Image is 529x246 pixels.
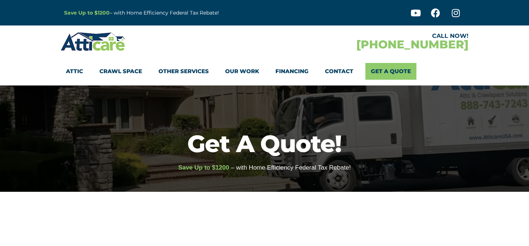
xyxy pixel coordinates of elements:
a: Save Up to $1200 [64,9,110,16]
span: – with Home Efficiency Federal Tax Rebate! [231,164,351,171]
a: Get A Quote [365,63,416,80]
nav: Menu [66,63,463,80]
a: Our Work [225,63,259,80]
div: CALL NOW! [264,33,469,39]
span: Save Up to $1200 [178,164,229,171]
h1: Get A Quote! [4,132,525,155]
a: Other Services [158,63,209,80]
a: Financing [275,63,309,80]
a: Crawl Space [99,63,142,80]
a: Contact [325,63,353,80]
a: Attic [66,63,83,80]
p: – with Home Efficiency Federal Tax Rebate! [64,9,300,17]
